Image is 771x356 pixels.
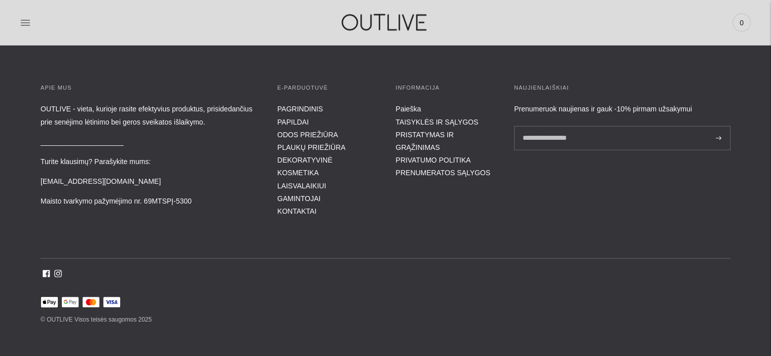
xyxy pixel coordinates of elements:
[277,194,320,203] a: GAMINTOJAI
[396,83,494,93] h3: INFORMACIJA
[41,83,257,93] h3: APIE MUS
[41,314,730,326] p: © OUTLIVE Visos teisės saugomos 2025
[277,207,316,215] a: KONTAKTAI
[41,136,257,148] p: _____________________
[396,131,454,151] a: PRISTATYMAS IR GRĄŽINIMAS
[277,83,376,93] h3: E-parduotuvė
[322,5,449,40] img: OUTLIVE
[735,16,749,30] span: 0
[41,195,257,208] p: Maisto tvarkymo pažymėjimo nr. 69MTSPĮ-5300
[277,131,338,139] a: ODOS PRIEŽIŪRA
[277,156,333,177] a: DEKORATYVINĖ KOSMETIKA
[41,155,257,168] p: Turite klausimų? Parašykite mums:
[41,103,257,128] p: OUTLIVE - vieta, kurioje rasite efektyvius produktus, prisidedančius prie senėjimo lėtinimo bei g...
[41,175,257,188] p: [EMAIL_ADDRESS][DOMAIN_NAME]
[277,143,346,151] a: PLAUKŲ PRIEŽIŪRA
[514,83,730,93] h3: Naujienlaiškiai
[277,118,309,126] a: PAPILDAI
[277,105,323,113] a: PAGRINDINIS
[396,118,479,126] a: TAISYKLĖS IR SĄLYGOS
[514,103,730,115] div: Prenumeruok naujienas ir gauk -10% pirmam užsakymui
[396,169,491,177] a: PRENUMERATOS SĄLYGOS
[277,182,326,190] a: LAISVALAIKIUI
[396,105,421,113] a: Paieška
[396,156,471,164] a: PRIVATUMO POLITIKA
[732,12,751,34] a: 0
